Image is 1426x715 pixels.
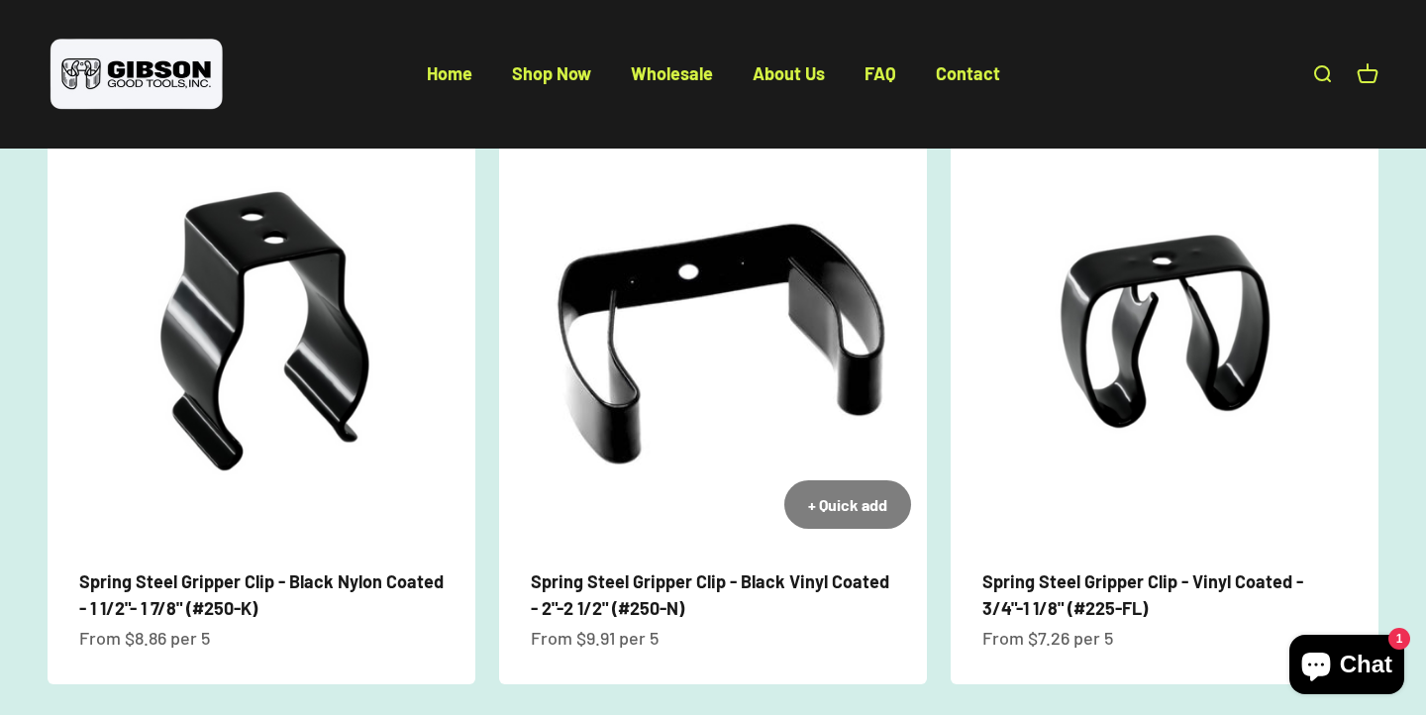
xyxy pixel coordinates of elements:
a: FAQ [865,62,896,84]
img: close up of a spring steel gripper clip, tool clip, durable, secure holding, Excellent corrosion ... [499,117,927,545]
sale-price: From $8.86 per 5 [79,624,210,653]
a: Contact [936,62,1000,84]
a: Shop Now [512,62,591,84]
a: Spring Steel Gripper Clip - Black Nylon Coated - 1 1/2"- 1 7/8" (#250-K) [79,570,444,619]
sale-price: From $9.91 per 5 [531,624,659,653]
div: + Quick add [808,492,887,518]
inbox-online-store-chat: Shopify online store chat [1283,635,1410,699]
a: Spring Steel Gripper Clip - Black Vinyl Coated - 2"-2 1/2" (#250-N) [531,570,889,619]
button: + Quick add [784,480,911,530]
sale-price: From $7.26 per 5 [982,624,1113,653]
a: Spring Steel Gripper Clip - Vinyl Coated - 3/4"-1 1/8" (#225-FL) [982,570,1303,619]
a: About Us [753,62,825,84]
a: Home [427,62,472,84]
a: Wholesale [631,62,713,84]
